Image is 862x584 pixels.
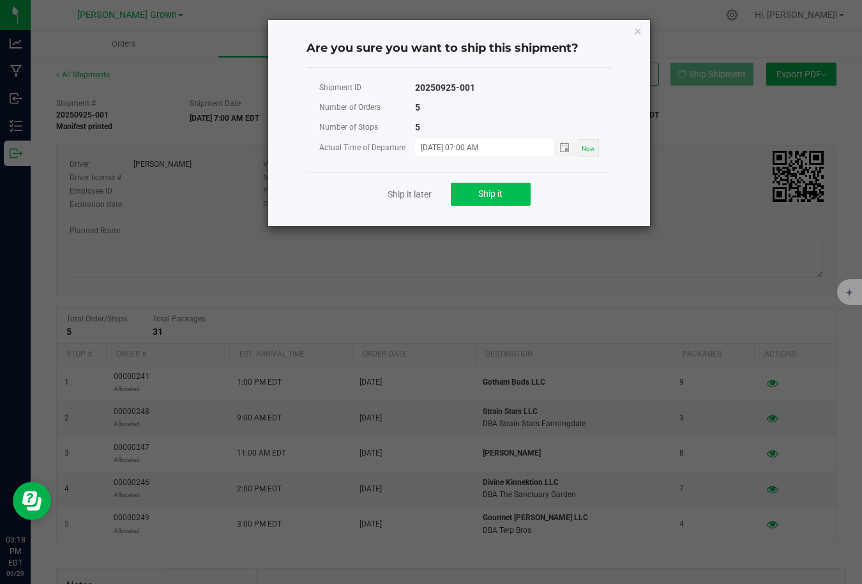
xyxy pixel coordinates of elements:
h4: Are you sure you want to ship this shipment? [306,40,612,57]
div: Shipment ID [319,80,415,96]
div: 5 [415,100,420,116]
div: Number of Orders [319,100,415,116]
iframe: Resource center [13,482,51,520]
div: Actual Time of Departure [319,140,415,156]
div: Number of Stops [319,119,415,135]
a: Ship it later [388,188,432,201]
button: Close [633,23,642,38]
span: Now [582,145,595,152]
div: 20250925-001 [415,80,475,96]
input: MM/dd/yyyy HH:MM a [415,139,540,155]
span: Toggle popup [554,139,578,155]
span: Ship it [478,188,503,199]
div: 5 [415,119,420,135]
button: Ship it [451,183,531,206]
